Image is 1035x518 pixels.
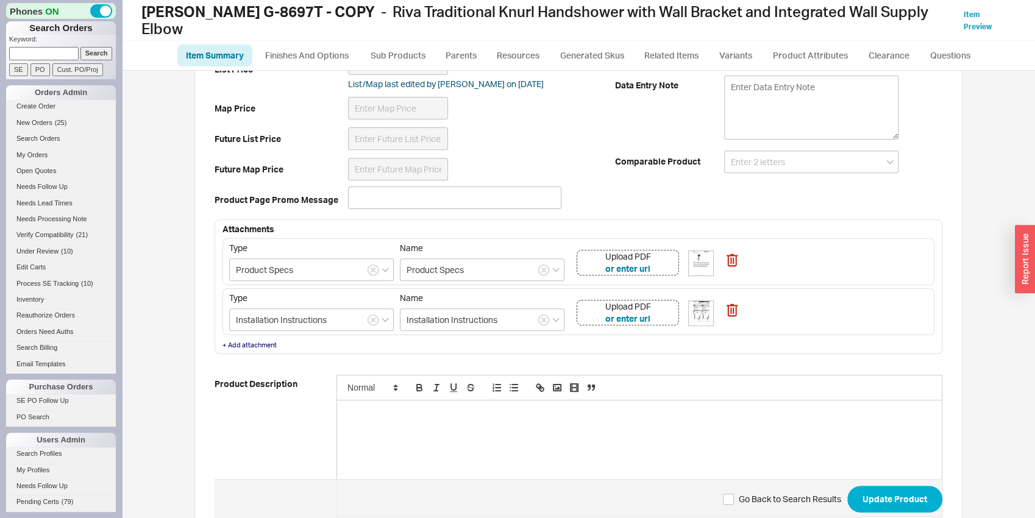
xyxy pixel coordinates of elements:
[6,341,116,354] a: Search Billing
[215,194,348,206] b: Product Page Promo Message
[723,494,734,505] input: Go Back to Search Results
[141,2,928,38] span: Riva Traditional Knurl Handshower with Wall Bracket and Integrated Wall Supply Elbow
[348,158,448,180] input: Enter Future Map Price
[30,63,50,76] input: PO
[6,165,116,177] a: Open Quotes
[400,243,423,253] span: Name
[400,258,564,281] input: Select...
[16,183,68,190] span: Needs Follow Up
[229,293,247,303] span: Type
[229,258,394,281] input: Select...
[400,308,564,331] input: Select...
[62,498,74,505] span: ( 79 )
[605,300,651,313] div: Upload PDF
[381,2,386,21] span: -
[55,119,67,126] span: ( 25 )
[436,44,485,66] a: Parents
[710,44,761,66] a: Variants
[605,250,651,263] div: Upload PDF
[886,160,894,165] svg: open menu
[177,44,252,66] a: Item Summary
[229,308,394,331] input: Select...
[6,197,116,210] a: Needs Lead Times
[361,44,434,66] a: Sub Products
[6,149,116,161] a: My Orders
[215,163,348,176] b: Future Map Price
[6,480,116,492] a: Needs Follow Up
[6,116,116,129] a: New Orders(25)
[81,280,93,287] span: ( 10 )
[400,293,423,303] span: Name
[6,394,116,407] a: SE PO Follow Up
[52,63,103,76] input: Cust. PO/Proj
[61,247,73,255] span: ( 10 )
[9,35,116,47] p: Keyword:
[6,132,116,145] a: Search Orders
[9,63,28,76] input: SE
[80,47,113,60] input: Search
[6,325,116,338] a: Orders Need Auths
[6,293,116,306] a: Inventory
[6,261,116,274] a: Edit Carts
[6,277,116,290] a: Process SE Tracking(10)
[348,97,448,119] input: Enter Map Price
[635,44,708,66] a: Related Items
[6,100,116,113] a: Create Order
[724,151,899,173] input: Enter 2 letters
[605,263,650,275] button: or enter url
[222,288,934,335] div: TypeName Upload PDFor enter url
[16,215,87,222] span: Needs Processing Note
[605,313,650,325] button: or enter url
[6,380,116,394] div: Purchase Orders
[6,309,116,322] a: Reauthorize Orders
[6,358,116,371] a: Email Templates
[847,486,942,513] button: Update Product
[215,133,348,145] b: Future List Price
[964,10,992,31] a: Item Preview
[76,231,88,238] span: ( 21 )
[215,378,336,390] b: Product Description
[222,224,274,234] b: Attachments
[615,155,724,168] b: Comparable Product
[6,180,116,193] a: Needs Follow Up
[6,85,116,100] div: Orders Admin
[6,464,116,477] a: My Profiles
[6,213,116,225] a: Needs Processing Note
[615,79,724,91] b: Data Entry Note
[552,268,560,272] svg: open menu
[382,318,389,322] svg: open menu
[16,498,59,505] span: Pending Certs
[348,127,448,150] input: Enter Future List Price
[859,44,918,66] a: Clearance
[45,5,59,18] span: ON
[488,44,549,66] a: Resources
[6,229,116,241] a: Verify Compatibility(21)
[348,78,544,90] div: List/Map last edited by [PERSON_NAME] on [DATE]
[141,2,375,21] b: [PERSON_NAME] G-8697T - COPY
[920,44,980,66] a: Questions
[6,433,116,447] div: Users Admin
[382,268,389,272] svg: open menu
[552,318,560,322] svg: open menu
[6,245,116,258] a: Under Review(10)
[551,44,633,66] a: Generated Skus
[16,231,74,238] span: Verify Compatibility
[6,3,116,19] div: Phones
[16,280,79,287] span: Process SE Tracking
[6,495,116,508] a: Pending Certs(79)
[764,44,857,66] a: Product Attributes
[6,447,116,460] a: Search Profiles
[16,119,52,126] span: New Orders
[16,482,68,489] span: Needs Follow Up
[6,21,116,35] h1: Search Orders
[689,251,713,275] img: graff_US_G-8697TD_vof725.pdf
[229,243,247,253] span: Type
[16,247,59,255] span: Under Review
[689,301,713,325] img: IOG-5275-05-Rev-1_10_h5krqy.pdf
[222,342,277,349] button: + Add attachment
[6,411,116,424] a: PO Search
[215,102,348,115] b: Map Price
[862,492,927,506] span: Update Product
[222,238,934,285] div: TypeName Upload PDFor enter url
[255,44,359,66] a: Finishes And Options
